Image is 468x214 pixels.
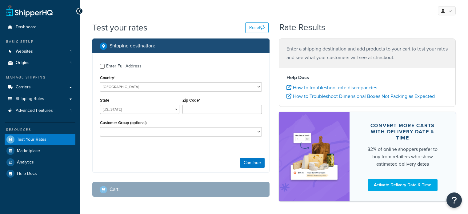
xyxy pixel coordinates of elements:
li: Websites [5,46,75,57]
input: Enter Full Address [100,64,105,69]
h2: Rate Results [279,23,325,32]
span: Dashboard [16,25,37,30]
h1: Test your rates [92,22,147,34]
h4: Help Docs [286,74,448,81]
span: Origins [16,60,30,66]
a: Test Your Rates [5,134,75,145]
p: Enter a shipping destination and add products to your cart to test your rates and see what your c... [286,45,448,62]
span: 1 [70,49,71,54]
a: Analytics [5,157,75,168]
a: Shipping Rules [5,93,75,105]
label: State [100,98,109,103]
a: Carriers [5,82,75,93]
span: Help Docs [17,171,37,176]
span: Websites [16,49,33,54]
li: Advanced Features [5,105,75,116]
label: Country* [100,75,115,80]
a: How to Troubleshoot Dimensional Boxes Not Packing as Expected [286,93,435,100]
h2: Cart : [110,187,120,192]
span: Analytics [17,160,34,165]
span: Advanced Features [16,108,53,113]
a: Dashboard [5,22,75,33]
a: Advanced Features1 [5,105,75,116]
a: Activate Delivery Date & Time [368,179,438,191]
a: Help Docs [5,168,75,179]
div: 82% of online shoppers prefer to buy from retailers who show estimated delivery dates [364,146,441,168]
label: Customer Group (optional) [100,120,147,125]
button: Continue [240,158,265,168]
img: feature-image-ddt-36eae7f7280da8017bfb280eaccd9c446f90b1fe08728e4019434db127062ab4.png [288,121,340,192]
span: Test Your Rates [17,137,46,142]
li: Origins [5,57,75,69]
div: Convert more carts with delivery date & time [364,123,441,141]
div: Basic Setup [5,39,75,44]
a: Websites1 [5,46,75,57]
span: Shipping Rules [16,96,44,102]
h2: Shipping destination : [110,43,155,49]
span: Marketplace [17,148,40,154]
a: How to troubleshoot rate discrepancies [286,84,377,91]
span: 1 [70,108,71,113]
span: Carriers [16,85,31,90]
a: Origins1 [5,57,75,69]
div: Manage Shipping [5,75,75,80]
button: Reset [245,22,269,33]
div: Enter Full Address [106,62,142,71]
span: 1 [70,60,71,66]
button: Open Resource Center [446,192,462,208]
label: Zip Code* [182,98,200,103]
a: Marketplace [5,145,75,156]
div: Resources [5,127,75,132]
